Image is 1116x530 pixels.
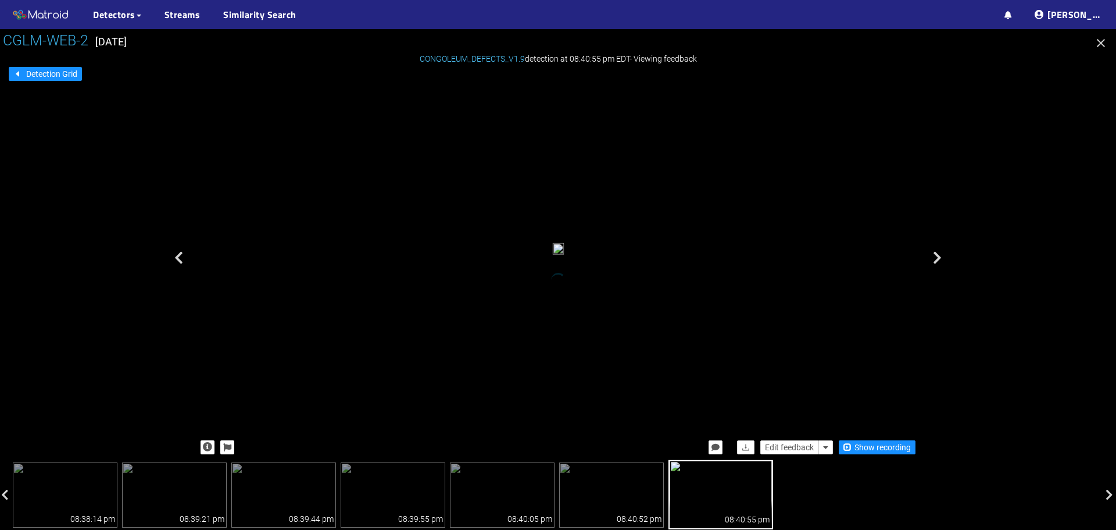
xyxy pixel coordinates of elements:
img: 1757032784.596944.jpg [231,463,336,528]
div: 08:40:55 pm [725,513,770,526]
button: Show recording [839,440,915,454]
img: Matroid logo [12,6,70,24]
img: 1757032805.036944.jpg [450,463,555,528]
img: 1757032795.116944.jpg [341,463,445,528]
button: Edit feedback [760,440,818,454]
span: Edit feedback [765,441,814,454]
span: download [742,443,750,453]
a: Streams [164,8,201,22]
img: 1757032852.516944.jpg [559,463,664,528]
a: Similarity Search [223,8,296,22]
span: Detectors [93,8,135,22]
img: 1757032761.119984.jpg [122,463,227,528]
button: download [737,440,754,454]
img: 1757032855.996944.jpg [668,460,773,529]
span: Show recording [854,441,911,454]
